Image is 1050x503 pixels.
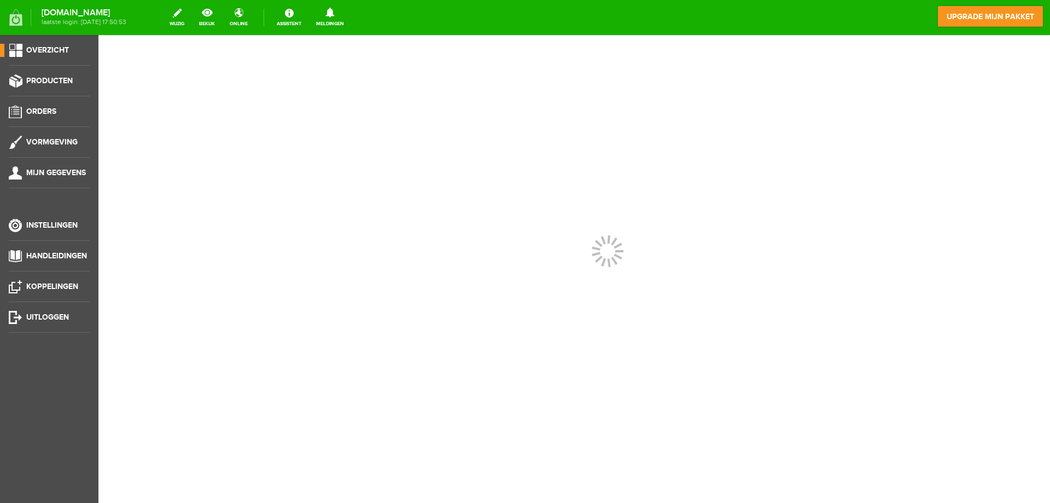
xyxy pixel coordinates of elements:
a: Assistent [270,5,308,30]
span: Instellingen [26,221,78,230]
strong: [DOMAIN_NAME] [42,10,126,16]
span: Mijn gegevens [26,168,86,177]
span: Handleidingen [26,251,87,261]
span: Uitloggen [26,313,69,322]
span: Vormgeving [26,137,78,147]
a: bekijk [192,5,221,30]
span: Overzicht [26,45,69,55]
span: laatste login: [DATE] 17:50:53 [42,19,126,25]
span: Orders [26,107,56,116]
span: Producten [26,76,73,85]
a: Meldingen [310,5,351,30]
a: upgrade mijn pakket [937,5,1043,27]
span: Koppelingen [26,282,78,291]
a: online [223,5,254,30]
a: wijzig [163,5,191,30]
